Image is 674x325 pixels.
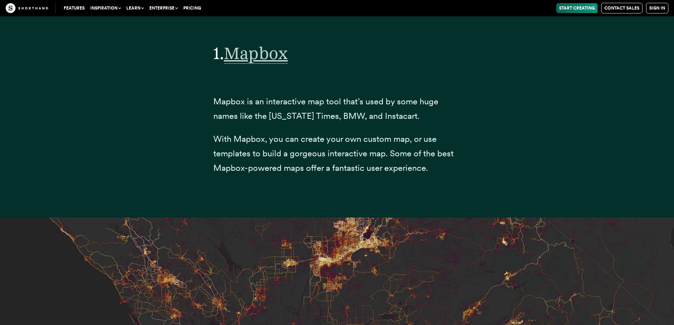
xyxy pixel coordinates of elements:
a: Sign in [646,3,668,13]
a: Contact Sales [601,3,643,13]
span: 1. [213,43,224,63]
a: Mapbox [224,43,288,63]
a: Features [61,3,87,13]
a: Pricing [180,3,204,13]
span: Mapbox [224,43,288,64]
button: Learn [123,3,146,13]
span: Mapbox is an interactive map tool that’s used by some huge names like the [US_STATE] Times, BMW, ... [213,96,438,121]
img: The Craft [6,3,48,13]
button: Enterprise [146,3,180,13]
button: Inspiration [87,3,123,13]
span: With Mapbox, you can create your own custom map, or use templates to build a gorgeous interactive... [213,134,454,173]
a: Start Creating [556,3,598,13]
